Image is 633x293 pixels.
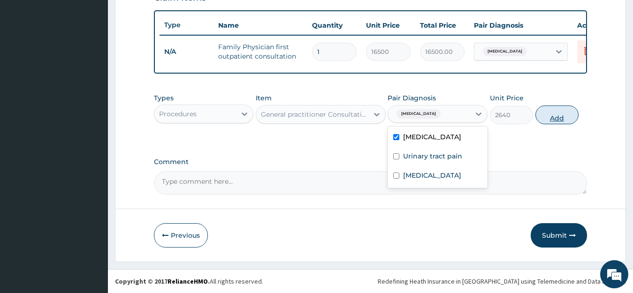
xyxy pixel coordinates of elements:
div: Chat with us now [49,53,158,65]
label: Urinary tract pain [403,151,462,161]
td: N/A [160,43,214,60]
span: [MEDICAL_DATA] [483,47,527,56]
label: [MEDICAL_DATA] [403,171,461,180]
a: RelianceHMO [168,277,208,285]
th: Type [160,16,214,34]
label: Unit Price [490,93,524,103]
label: Comment [154,158,587,166]
label: Types [154,94,174,102]
img: d_794563401_company_1708531726252_794563401 [17,47,38,70]
button: Add [535,105,579,124]
button: Previous [154,223,208,248]
th: Quantity [307,16,361,35]
th: Name [214,16,307,35]
label: [MEDICAL_DATA] [403,132,461,142]
div: Procedures [159,109,197,119]
button: Submit [531,223,587,248]
th: Total Price [415,16,469,35]
label: Item [256,93,272,103]
th: Unit Price [361,16,415,35]
th: Pair Diagnosis [469,16,572,35]
textarea: Type your message and hit 'Enter' [5,194,179,227]
td: Family Physician first outpatient consultation [214,38,307,66]
div: Redefining Heath Insurance in [GEOGRAPHIC_DATA] using Telemedicine and Data Science! [378,277,626,286]
th: Actions [572,16,619,35]
div: General practitioner Consultation first outpatient consultation [261,110,369,119]
div: Minimize live chat window [154,5,176,27]
span: We're online! [54,87,130,182]
label: Pair Diagnosis [388,93,436,103]
strong: Copyright © 2017 . [115,277,210,285]
span: [MEDICAL_DATA] [397,109,441,119]
footer: All rights reserved. [108,269,633,293]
